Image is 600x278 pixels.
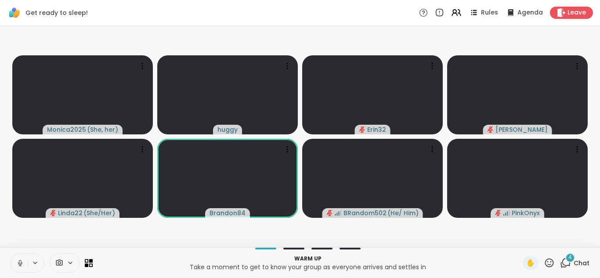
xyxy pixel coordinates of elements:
[526,258,535,268] span: ✋
[359,126,365,133] span: audio-muted
[98,263,517,271] p: Take a moment to get to know your group as everyone arrives and settles in
[50,210,56,216] span: audio-muted
[47,125,86,134] span: Monica2025
[83,209,115,217] span: ( She/Her )
[367,125,386,134] span: Erin32
[567,8,586,17] span: Leave
[98,255,517,263] p: Warm up
[210,209,246,217] span: Brandon84
[217,125,238,134] span: huggy
[512,209,540,217] span: PinkOnyx
[25,8,88,17] span: Get ready to sleep!
[58,209,83,217] span: Linda22
[488,126,494,133] span: audio-muted
[574,259,589,267] span: Chat
[387,209,419,217] span: ( He/ Him )
[495,125,548,134] span: [PERSON_NAME]
[343,209,387,217] span: BRandom502
[7,5,22,20] img: ShareWell Logomark
[568,254,572,261] span: 4
[327,210,333,216] span: audio-muted
[481,8,498,17] span: Rules
[495,210,501,216] span: audio-muted
[517,8,543,17] span: Agenda
[87,125,118,134] span: ( She, her )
